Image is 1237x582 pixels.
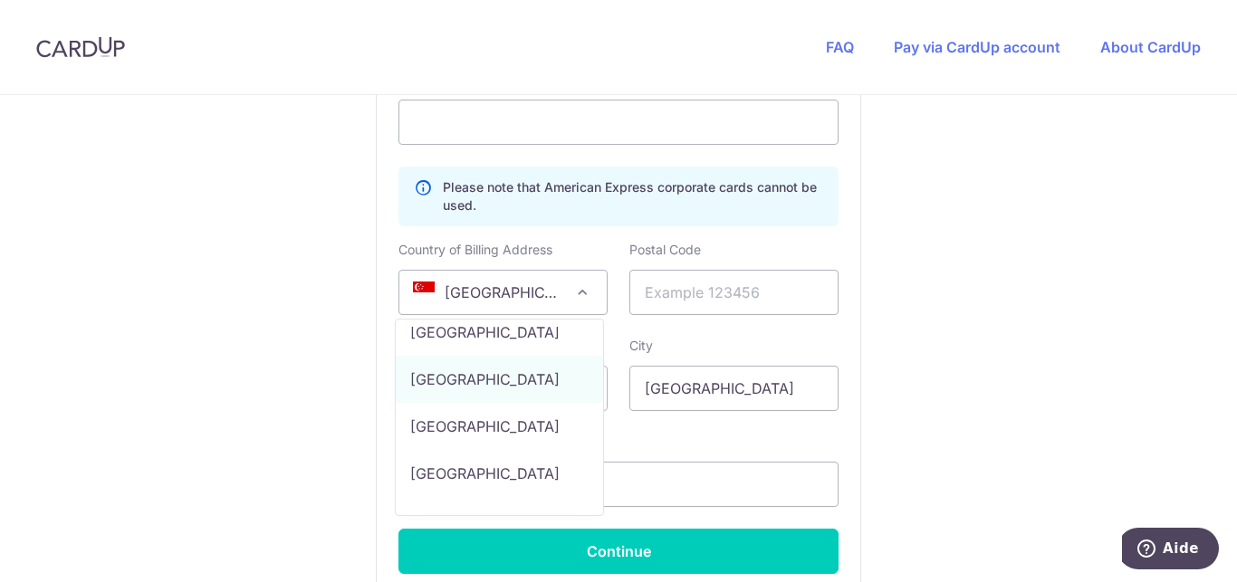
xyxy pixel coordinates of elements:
p: Please note that American Express corporate cards cannot be used. [443,178,823,215]
input: Example 123456 [629,270,839,315]
p: [GEOGRAPHIC_DATA] [410,321,560,343]
p: [GEOGRAPHIC_DATA] [410,368,560,390]
img: CardUp [36,36,125,58]
a: About CardUp [1100,38,1201,56]
label: Country of Billing Address [398,241,552,259]
p: [GEOGRAPHIC_DATA] [410,415,560,437]
label: City [629,337,653,355]
iframe: Secure card payment input frame [414,111,823,133]
a: Pay via CardUp account [894,38,1060,56]
span: Singapore [399,271,607,314]
iframe: Ouvre un widget dans lequel vous pouvez trouver plus d’informations [1122,528,1219,573]
label: Postal Code [629,241,701,259]
a: FAQ [826,38,854,56]
p: [GEOGRAPHIC_DATA] [410,463,560,484]
button: Continue [398,529,839,574]
span: Singapore [398,270,608,315]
